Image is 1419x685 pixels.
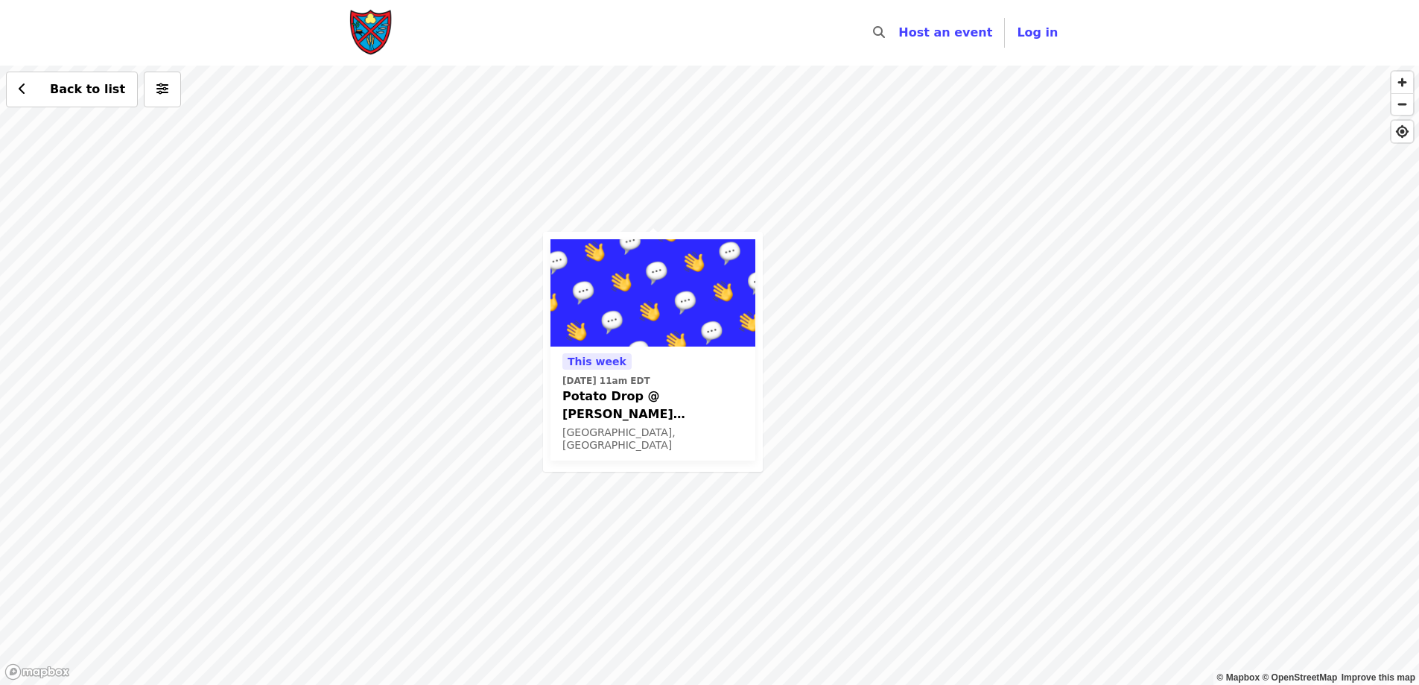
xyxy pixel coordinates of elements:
[1262,672,1337,683] a: OpenStreetMap
[1391,121,1413,142] button: Find My Location
[156,82,168,96] i: sliders-h icon
[349,9,394,57] img: Society of St. Andrew - Home
[4,663,70,681] a: Mapbox logo
[1391,72,1413,93] button: Zoom In
[19,82,26,96] i: chevron-left icon
[562,388,743,423] span: Potato Drop @ [PERSON_NAME][GEOGRAPHIC_DATA] (For Community Volunteers)
[898,25,992,40] a: Host an event
[562,426,743,452] div: [GEOGRAPHIC_DATA], [GEOGRAPHIC_DATA]
[1217,672,1260,683] a: Mapbox
[1017,25,1058,40] span: Log in
[50,82,125,96] span: Back to list
[550,239,755,347] img: Potato Drop @ Randolph College (For Community Volunteers) organized by Society of St. Andrew
[1005,18,1070,48] button: Log in
[562,374,650,388] time: [DATE] 11am EDT
[873,25,885,40] i: search icon
[1391,93,1413,115] button: Zoom Out
[6,72,138,107] button: Back to list
[568,356,626,367] span: This week
[550,239,755,461] a: See details for "Potato Drop @ Randolph College (For Community Volunteers)"
[144,72,181,107] button: More filters (0 selected)
[894,15,906,51] input: Search
[1342,672,1415,683] a: Map feedback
